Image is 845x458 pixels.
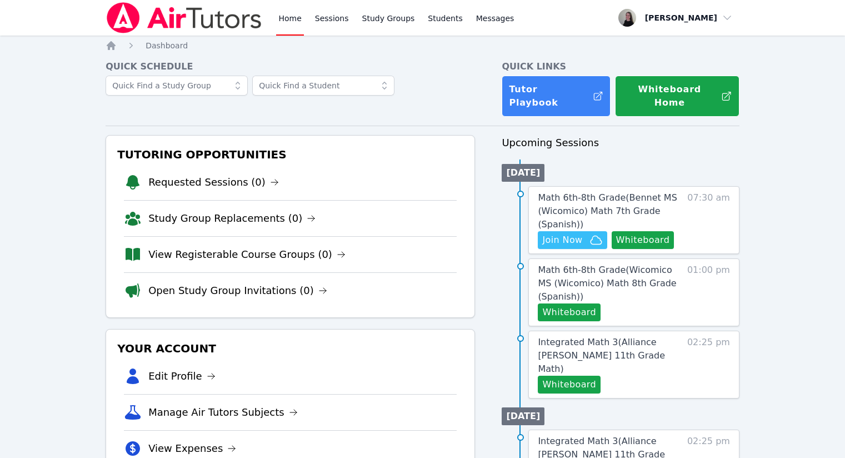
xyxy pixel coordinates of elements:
h3: Tutoring Opportunities [115,145,466,165]
span: Dashboard [146,41,188,50]
a: Integrated Math 3(Alliance [PERSON_NAME] 11th Grade Math) [538,336,682,376]
button: Join Now [538,231,607,249]
li: [DATE] [502,164,544,182]
h3: Your Account [115,338,466,359]
a: Edit Profile [148,369,216,384]
a: View Expenses [148,441,236,456]
button: Whiteboard [612,231,674,249]
span: Math 6th-8th Grade ( Wicomico MS (Wicomico) Math 8th Grade (Spanish) ) [538,265,676,302]
nav: Breadcrumb [106,40,739,51]
a: Study Group Replacements (0) [148,211,316,226]
span: Integrated Math 3 ( Alliance [PERSON_NAME] 11th Grade Math ) [538,337,665,374]
li: [DATE] [502,407,544,425]
a: Requested Sessions (0) [148,175,279,190]
a: Math 6th-8th Grade(Wicomico MS (Wicomico) Math 8th Grade (Spanish)) [538,263,682,303]
input: Quick Find a Study Group [106,76,248,96]
a: Math 6th-8th Grade(Bennet MS (Wicomico) Math 7th Grade (Spanish)) [538,191,682,231]
h3: Upcoming Sessions [502,135,739,151]
img: Air Tutors [106,2,263,33]
span: Join Now [542,233,582,247]
a: View Registerable Course Groups (0) [148,247,346,262]
input: Quick Find a Student [252,76,394,96]
span: Messages [476,13,514,24]
a: Dashboard [146,40,188,51]
h4: Quick Schedule [106,60,475,73]
button: Whiteboard Home [615,76,739,117]
span: 01:00 pm [687,263,730,321]
a: Open Study Group Invitations (0) [148,283,327,298]
span: Math 6th-8th Grade ( Bennet MS (Wicomico) Math 7th Grade (Spanish) ) [538,192,677,230]
button: Whiteboard [538,303,601,321]
span: 02:25 pm [687,336,730,394]
button: Whiteboard [538,376,601,394]
a: Tutor Playbook [502,76,611,117]
h4: Quick Links [502,60,739,73]
span: 07:30 am [687,191,730,249]
a: Manage Air Tutors Subjects [148,405,298,420]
